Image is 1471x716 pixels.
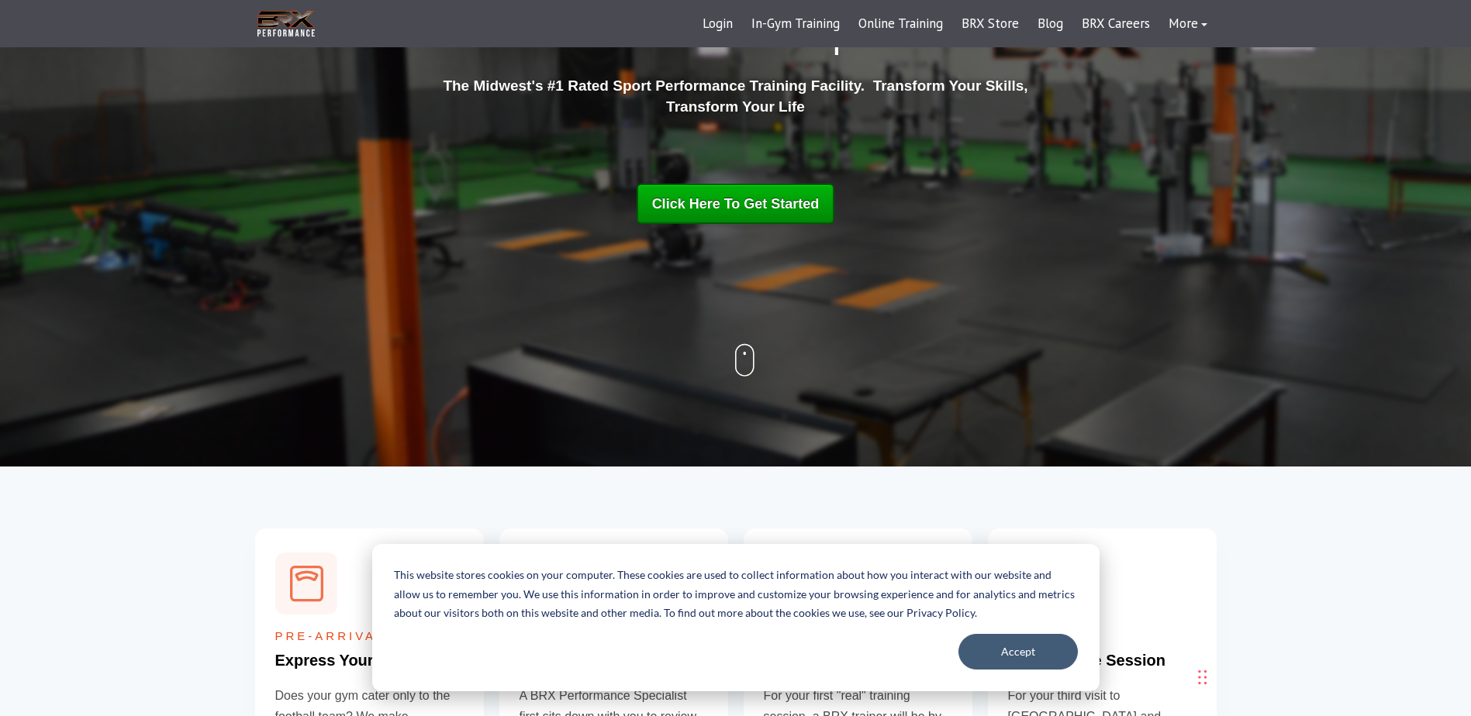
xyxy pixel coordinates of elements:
h5: Pre-Arrival [275,629,464,643]
a: More [1159,5,1217,43]
div: Drag [1198,654,1207,701]
iframe: Chat Widget [1190,556,1471,716]
a: Blog [1028,5,1072,43]
img: Express Your Goals [275,552,337,614]
span: Click Here To Get Started [652,196,820,212]
a: BRX Careers [1072,5,1159,43]
div: Cookie banner [372,544,1100,691]
h4: Express Your Goals [275,651,464,670]
h4: S [1008,651,1196,670]
img: BRX Transparent Logo-2 [255,8,317,40]
h5: Visit 3+ [1008,629,1196,643]
a: Online Training [849,5,952,43]
p: This website stores cookies on your computer. These cookies are used to collect information about... [394,566,1078,623]
button: Accept [958,634,1078,670]
div: Navigation Menu [693,5,1217,43]
a: BRX Store [952,5,1028,43]
strong: The Midwest's #1 Rated Sport Performance Training Facility. Transform Your Skills, Transform Your... [443,77,1027,115]
a: Login [693,5,742,43]
a: Click Here To Get Started [637,184,835,224]
a: In-Gym Training [742,5,849,43]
